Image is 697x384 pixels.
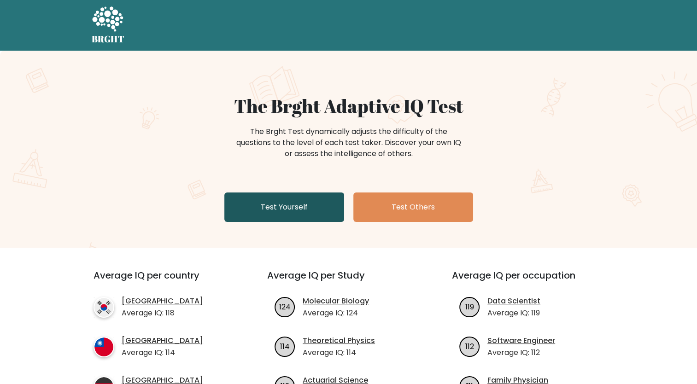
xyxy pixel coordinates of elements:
[487,347,555,358] p: Average IQ: 112
[487,296,540,307] a: Data Scientist
[353,192,473,222] a: Test Others
[124,95,574,117] h1: The Brght Adaptive IQ Test
[487,335,555,346] a: Software Engineer
[224,192,344,222] a: Test Yourself
[280,341,290,351] text: 114
[122,347,203,358] p: Average IQ: 114
[267,270,430,292] h3: Average IQ per Study
[234,126,464,159] div: The Brght Test dynamically adjusts the difficulty of the questions to the level of each test take...
[487,308,540,319] p: Average IQ: 119
[94,337,114,357] img: country
[303,335,375,346] a: Theoretical Physics
[94,270,234,292] h3: Average IQ per country
[303,296,369,307] a: Molecular Biology
[92,4,125,47] a: BRGHT
[279,301,291,312] text: 124
[452,270,615,292] h3: Average IQ per occupation
[92,34,125,45] h5: BRGHT
[122,296,203,307] a: [GEOGRAPHIC_DATA]
[122,335,203,346] a: [GEOGRAPHIC_DATA]
[94,297,114,318] img: country
[465,341,474,351] text: 112
[303,308,369,319] p: Average IQ: 124
[465,301,474,312] text: 119
[303,347,375,358] p: Average IQ: 114
[122,308,203,319] p: Average IQ: 118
